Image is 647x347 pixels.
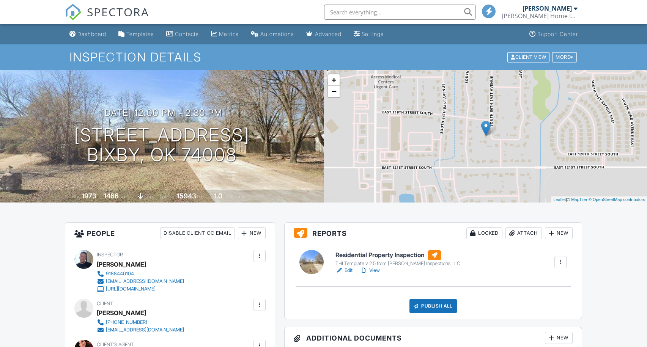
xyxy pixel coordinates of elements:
[324,5,476,20] input: Search everything...
[82,192,96,200] div: 1973
[219,31,239,37] div: Metrics
[507,52,549,62] div: Client View
[537,31,578,37] div: Support Center
[160,227,235,239] div: Disable Client CC Email
[360,267,380,274] a: View
[74,125,250,165] h1: [STREET_ADDRESS] Bixby, OK 74008
[335,250,460,260] h6: Residential Property Inspection
[177,192,196,200] div: 15943
[65,223,275,244] h3: People
[466,227,502,239] div: Locked
[144,194,153,199] span: slab
[97,307,146,319] div: [PERSON_NAME]
[362,31,384,37] div: Settings
[589,197,645,202] a: © OpenStreetMap contributors
[545,332,573,344] div: New
[285,223,582,244] h3: Reports
[197,194,207,199] span: sq.ft.
[97,259,146,270] div: [PERSON_NAME]
[97,326,184,334] a: [EMAIL_ADDRESS][DOMAIN_NAME]
[551,196,647,203] div: |
[224,194,245,199] span: bathrooms
[315,31,342,37] div: Advanced
[106,286,156,292] div: [URL][DOMAIN_NAME]
[552,52,577,62] div: More
[106,271,134,277] div: 9188440104
[87,4,149,20] span: SPECTORA
[335,267,353,274] a: Edit
[507,54,551,60] a: Client View
[104,192,119,200] div: 1466
[303,27,345,41] a: Advanced
[160,194,176,199] span: Lot Size
[69,50,577,64] h1: Inspection Details
[214,192,222,200] div: 1.0
[335,250,460,267] a: Residential Property Inspection THI Template v 2.5 from [PERSON_NAME] Inspections LLC
[175,31,199,37] div: Contacts
[502,12,578,20] div: Tucker Home Inspections
[101,108,222,118] h3: [DATE] 12:00 pm - 2:30 pm
[260,31,294,37] div: Automations
[97,319,184,326] a: [PHONE_NUMBER]
[66,27,109,41] a: Dashboard
[72,194,80,199] span: Built
[523,5,572,12] div: [PERSON_NAME]
[328,74,340,86] a: Zoom in
[126,31,154,37] div: Templates
[97,285,184,293] a: [URL][DOMAIN_NAME]
[567,197,587,202] a: © MapTiler
[120,194,131,199] span: sq. ft.
[106,327,184,333] div: [EMAIL_ADDRESS][DOMAIN_NAME]
[553,197,566,202] a: Leaflet
[106,319,147,325] div: [PHONE_NUMBER]
[409,299,457,313] div: Publish All
[208,27,242,41] a: Metrics
[335,261,460,267] div: THI Template v 2.5 from [PERSON_NAME] Inspections LLC
[545,227,573,239] div: New
[77,31,106,37] div: Dashboard
[526,27,581,41] a: Support Center
[97,270,184,278] a: 9188440104
[97,301,113,306] span: Client
[328,86,340,97] a: Zoom out
[351,27,387,41] a: Settings
[97,278,184,285] a: [EMAIL_ADDRESS][DOMAIN_NAME]
[97,252,123,258] span: Inspector
[248,27,297,41] a: Automations (Basic)
[106,278,184,284] div: [EMAIL_ADDRESS][DOMAIN_NAME]
[65,10,149,26] a: SPECTORA
[238,227,266,239] div: New
[115,27,157,41] a: Templates
[65,4,82,20] img: The Best Home Inspection Software - Spectora
[505,227,542,239] div: Attach
[163,27,202,41] a: Contacts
